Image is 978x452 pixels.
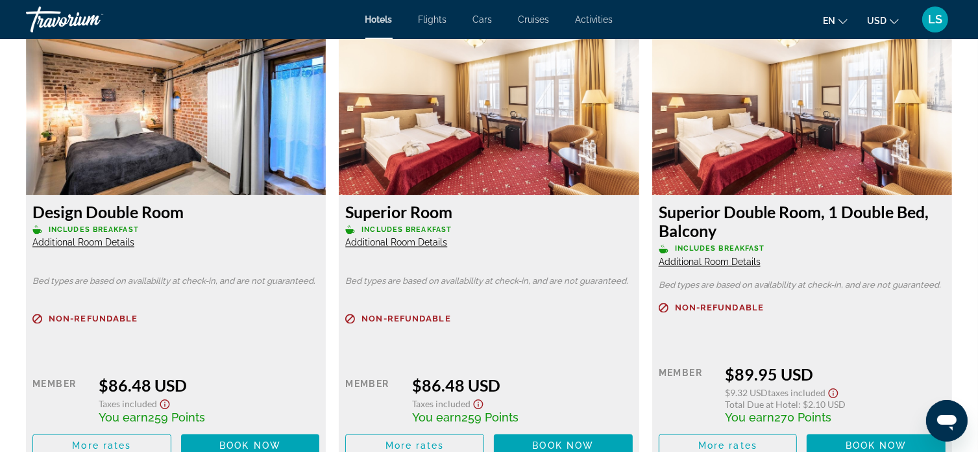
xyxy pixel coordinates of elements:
[219,441,281,451] span: Book now
[725,399,798,410] span: Total Due at Hotel
[49,315,138,323] span: Non-refundable
[32,277,319,286] p: Bed types are based on availability at check-in, and are not guaranteed.
[345,238,447,248] span: Additional Room Details
[659,281,946,290] p: Bed types are based on availability at check-in, and are not guaranteed.
[26,33,326,195] img: 1a2fa9e7-d7d7-468d-906e-7d70bb4a4ace.jpeg
[725,411,774,425] span: You earn
[345,376,402,425] div: Member
[768,388,825,399] span: Taxes included
[49,225,139,234] span: Includes Breakfast
[345,202,632,221] h3: Superior Room
[867,11,899,30] button: Change currency
[867,16,886,26] span: USD
[99,411,148,425] span: You earn
[32,376,89,425] div: Member
[823,11,848,30] button: Change language
[652,33,952,195] img: 09775683-8ed4-448b-8995-1ec7f23c6e74.jpeg
[99,376,319,395] div: $86.48 USD
[473,14,493,25] a: Cars
[659,365,715,425] div: Member
[72,441,131,451] span: More rates
[345,277,632,286] p: Bed types are based on availability at check-in, and are not guaranteed.
[519,14,550,25] a: Cruises
[675,245,765,253] span: Includes Breakfast
[576,14,613,25] a: Activities
[32,238,134,248] span: Additional Room Details
[99,399,157,410] span: Taxes included
[774,411,831,425] span: 270 Points
[725,388,768,399] span: $9.32 USD
[928,13,942,26] span: LS
[26,3,156,36] a: Travorium
[918,6,952,33] button: User Menu
[419,14,447,25] a: Flights
[361,315,450,323] span: Non-refundable
[412,376,633,395] div: $86.48 USD
[725,399,946,410] div: : $2.10 USD
[675,304,764,312] span: Non-refundable
[846,441,907,451] span: Book now
[698,441,757,451] span: More rates
[339,33,639,195] img: 09775683-8ed4-448b-8995-1ec7f23c6e74.jpeg
[365,14,393,25] a: Hotels
[412,411,461,425] span: You earn
[532,441,594,451] span: Book now
[361,225,452,234] span: Includes Breakfast
[659,257,761,268] span: Additional Room Details
[725,365,946,384] div: $89.95 USD
[471,395,486,410] button: Show Taxes and Fees disclaimer
[385,441,445,451] span: More rates
[412,399,471,410] span: Taxes included
[659,202,946,241] h3: Superior Double Room, 1 Double Bed, Balcony
[823,16,835,26] span: en
[825,384,841,399] button: Show Taxes and Fees disclaimer
[157,395,173,410] button: Show Taxes and Fees disclaimer
[148,411,205,425] span: 259 Points
[461,411,519,425] span: 259 Points
[32,202,319,221] h3: Design Double Room
[926,400,968,442] iframe: Button to launch messaging window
